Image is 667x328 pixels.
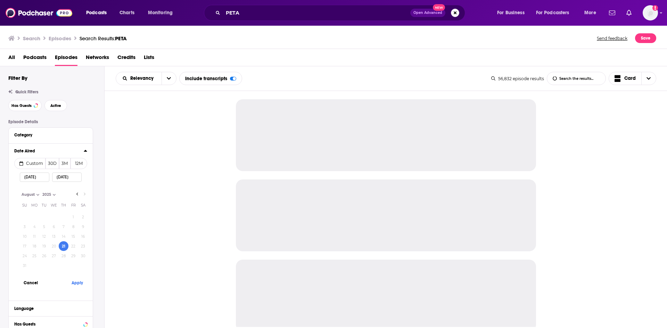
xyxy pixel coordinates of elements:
[20,251,30,261] button: 24
[14,149,79,153] div: Date Aired
[78,241,88,251] button: 23
[211,5,472,21] div: Search podcasts, credits, & more...
[6,6,72,19] img: Podchaser - Follow, Share and Rate Podcasts
[67,276,88,289] button: Apply
[52,173,82,182] input: End Date
[144,52,154,66] span: Lists
[115,35,127,42] span: PETA
[624,7,634,19] a: Show notifications dropdown
[59,158,71,169] button: 3M
[78,251,88,261] button: 30
[15,90,38,94] span: Quick Filters
[14,131,87,139] button: Category
[14,158,46,169] button: Custom
[49,232,59,241] button: 13
[116,76,162,81] button: open menu
[59,241,68,251] button: 21
[643,5,658,20] img: User Profile
[609,72,657,85] button: Choose View
[410,9,445,17] button: Open AdvancedNew
[8,119,93,124] p: Episode Details
[162,72,176,85] button: open menu
[643,5,658,20] span: Logged in as WesBurdett
[68,198,78,212] th: Friday
[20,198,30,212] th: Sunday
[78,232,88,241] button: 16
[413,11,442,15] span: Open Advanced
[497,8,525,18] span: For Business
[39,222,49,232] button: 5
[23,35,40,42] h3: Search
[20,241,30,251] button: 17
[179,72,242,85] div: Include transcripts
[30,232,39,241] button: 11
[8,75,27,81] h2: Filter By
[80,35,127,42] div: Search Results:
[8,52,15,66] a: All
[584,8,596,18] span: More
[143,7,182,18] button: open menu
[86,52,109,66] a: Networks
[115,7,139,18] a: Charts
[30,198,39,212] th: Monday
[49,35,71,42] h3: Episodes
[68,232,78,241] button: 15
[20,232,30,241] button: 10
[44,100,67,111] button: Active
[49,222,59,232] button: 6
[39,241,49,251] button: 19
[39,232,49,241] button: 12
[130,76,156,81] span: Relevancy
[14,304,87,312] button: Language
[116,72,176,85] h2: Choose List sort
[49,251,59,261] button: 27
[23,52,47,66] a: Podcasts
[71,158,87,169] button: 12M
[46,158,59,169] button: 30D
[579,7,605,18] button: open menu
[55,52,77,66] a: Episodes
[120,8,134,18] span: Charts
[14,319,87,328] button: Has Guests
[68,251,78,261] button: 29
[11,104,32,108] span: Has Guests
[532,7,579,18] button: open menu
[536,8,569,18] span: For Podcasters
[81,7,116,18] button: open menu
[14,146,84,155] button: Date Aired
[635,33,656,43] button: Save
[80,35,127,42] a: Search Results:PETA
[117,52,135,66] a: Credits
[223,7,410,18] input: Search podcasts, credits, & more...
[148,8,173,18] span: Monitoring
[20,276,41,289] button: Cancel
[30,251,39,261] button: 25
[20,261,30,270] button: 31
[491,76,544,81] div: 56,832 episode results
[78,198,88,212] th: Saturday
[606,7,618,19] a: Show notifications dropdown
[68,222,78,232] button: 8
[78,212,88,222] button: 2
[74,191,81,197] button: Go to previous month
[624,76,636,81] span: Card
[492,7,533,18] button: open menu
[59,251,68,261] button: 28
[30,241,39,251] button: 18
[30,222,39,232] button: 4
[433,4,445,11] span: New
[14,322,81,327] div: Has Guests
[49,241,59,251] button: 20
[643,5,658,20] button: Show profile menu
[20,173,49,182] input: Start Date
[68,241,78,251] button: 22
[14,306,83,311] div: Language
[59,222,68,232] button: 7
